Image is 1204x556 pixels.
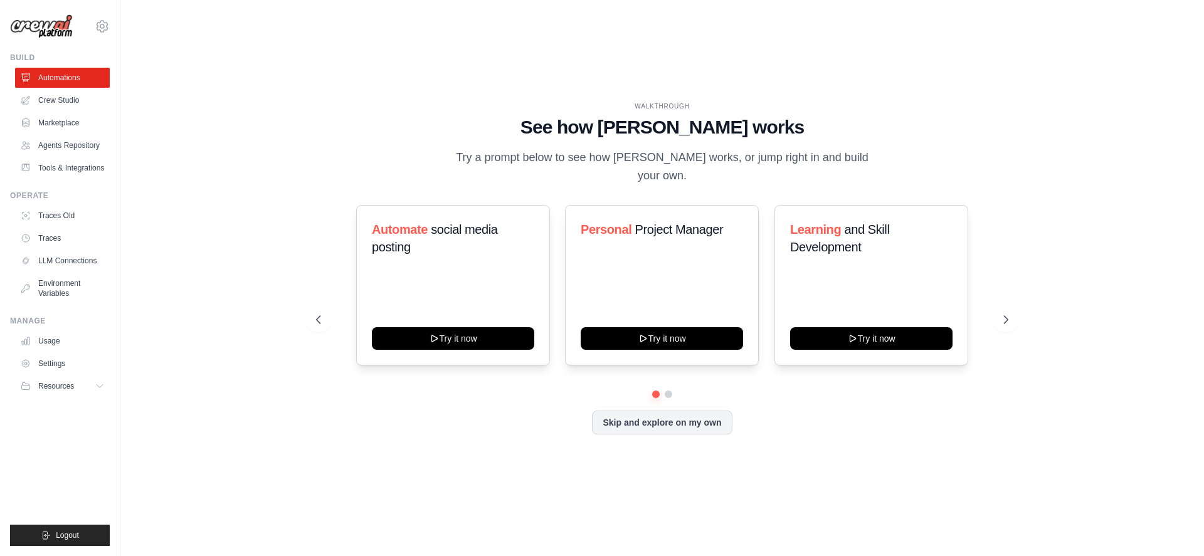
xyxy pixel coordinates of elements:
span: and Skill Development [790,223,889,254]
span: Project Manager [635,223,724,236]
a: Usage [15,331,110,351]
h1: See how [PERSON_NAME] works [316,116,1008,139]
span: Personal [581,223,631,236]
button: Try it now [790,327,953,350]
a: Traces Old [15,206,110,226]
span: Learning [790,223,841,236]
a: Traces [15,228,110,248]
a: Automations [15,68,110,88]
p: Try a prompt below to see how [PERSON_NAME] works, or jump right in and build your own. [451,149,873,186]
button: Resources [15,376,110,396]
div: Manage [10,316,110,326]
button: Try it now [372,327,534,350]
button: Try it now [581,327,743,350]
span: Resources [38,381,74,391]
a: Tools & Integrations [15,158,110,178]
span: Automate [372,223,428,236]
a: LLM Connections [15,251,110,271]
a: Marketplace [15,113,110,133]
div: Build [10,53,110,63]
button: Logout [10,525,110,546]
a: Crew Studio [15,90,110,110]
a: Settings [15,354,110,374]
div: WALKTHROUGH [316,102,1008,111]
span: social media posting [372,223,498,254]
span: Logout [56,530,79,540]
img: Logo [10,14,73,39]
div: Operate [10,191,110,201]
button: Skip and explore on my own [592,411,732,434]
a: Environment Variables [15,273,110,303]
a: Agents Repository [15,135,110,155]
